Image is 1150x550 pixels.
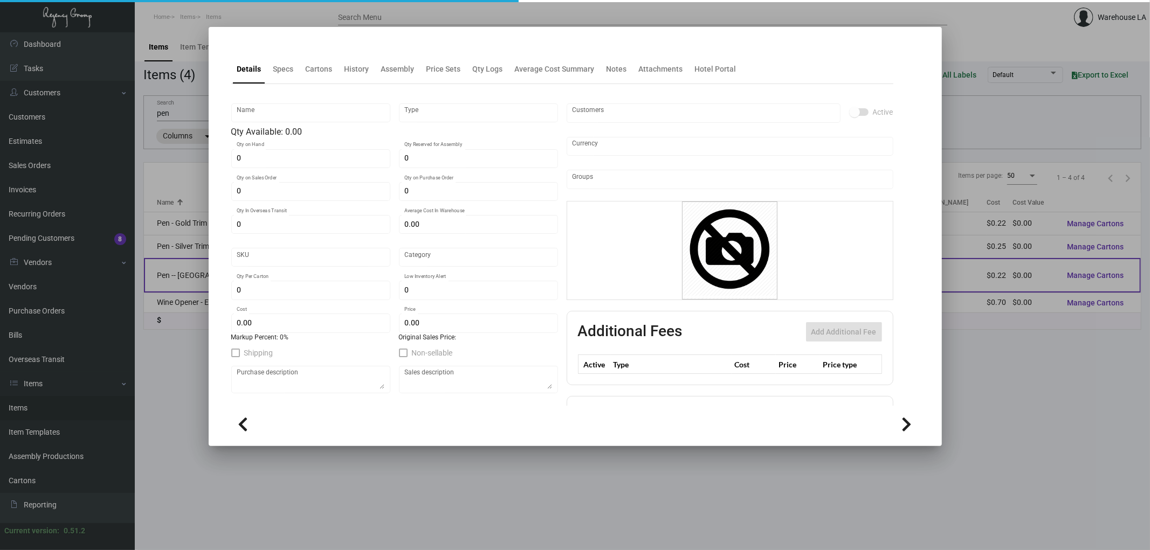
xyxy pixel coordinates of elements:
[695,64,736,75] div: Hotel Portal
[572,109,835,117] input: Add new..
[873,106,893,119] span: Active
[820,355,869,374] th: Price type
[306,64,333,75] div: Cartons
[811,328,877,336] span: Add Additional Fee
[515,64,595,75] div: Average Cost Summary
[806,322,882,342] button: Add Additional Fee
[776,355,820,374] th: Price
[231,126,558,138] div: Qty Available: 0.00
[578,322,683,342] h2: Additional Fees
[426,64,461,75] div: Price Sets
[381,64,415,75] div: Assembly
[732,355,776,374] th: Cost
[473,64,503,75] div: Qty Logs
[412,346,453,359] span: Non-sellable
[244,346,273,359] span: Shipping
[578,355,611,374] th: Active
[237,64,261,75] div: Details
[4,525,59,537] div: Current version:
[572,175,887,184] input: Add new..
[607,64,627,75] div: Notes
[611,355,732,374] th: Type
[273,64,294,75] div: Specs
[345,64,369,75] div: History
[639,64,683,75] div: Attachments
[64,525,85,537] div: 0.51.2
